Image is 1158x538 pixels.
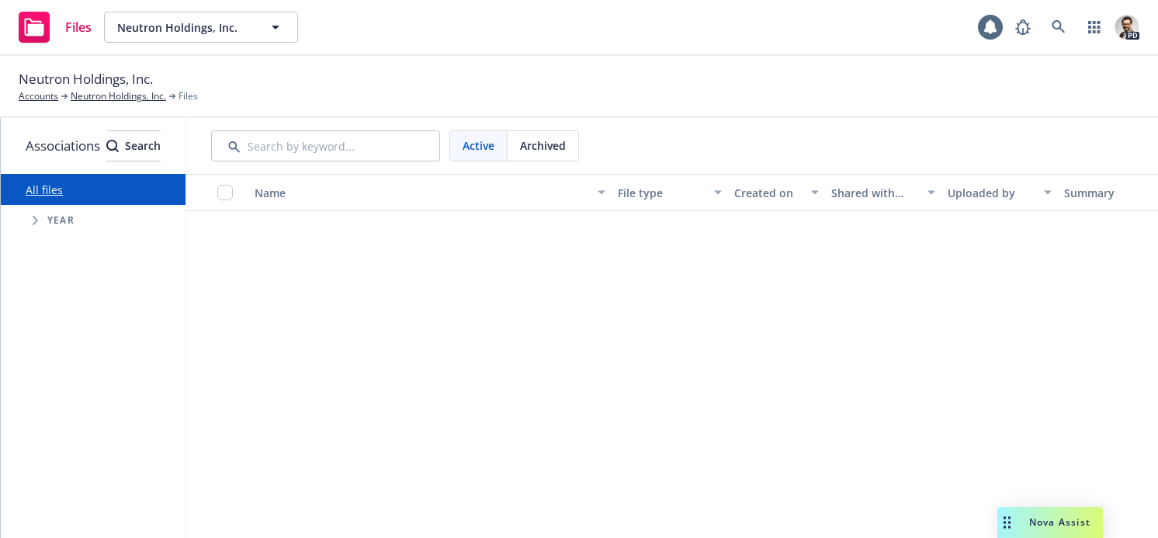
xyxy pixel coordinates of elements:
[255,185,588,201] div: Name
[612,174,728,211] button: File type
[106,140,119,152] svg: Search
[211,130,440,161] input: Search by keyword...
[248,174,612,211] button: Name
[19,89,58,103] a: Accounts
[463,137,494,154] span: Active
[825,174,941,211] button: Shared with client
[106,131,161,161] div: Search
[26,136,100,156] span: Associations
[47,216,75,225] span: Year
[1007,12,1038,43] a: Report a Bug
[117,19,251,36] span: Neutron Holdings, Inc.
[179,89,198,103] span: Files
[948,185,1035,201] div: Uploaded by
[1079,12,1110,43] a: Switch app
[734,185,802,201] div: Created on
[26,182,63,197] a: All files
[997,507,1017,538] div: Drag to move
[941,174,1058,211] button: Uploaded by
[217,185,233,200] input: Select all
[1115,15,1139,40] img: photo
[19,69,153,89] span: Neutron Holdings, Inc.
[618,185,705,201] div: File type
[728,174,825,211] button: Created on
[997,507,1103,538] button: Nova Assist
[1064,185,1151,201] div: Summary
[12,5,98,49] a: Files
[1043,12,1074,43] a: Search
[65,21,92,33] span: Files
[71,89,166,103] a: Neutron Holdings, Inc.
[520,137,566,154] span: Archived
[831,185,918,201] div: Shared with client
[104,12,298,43] button: Neutron Holdings, Inc.
[1029,515,1090,529] span: Nova Assist
[1,205,185,236] div: Tree Example
[106,130,161,161] button: SearchSearch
